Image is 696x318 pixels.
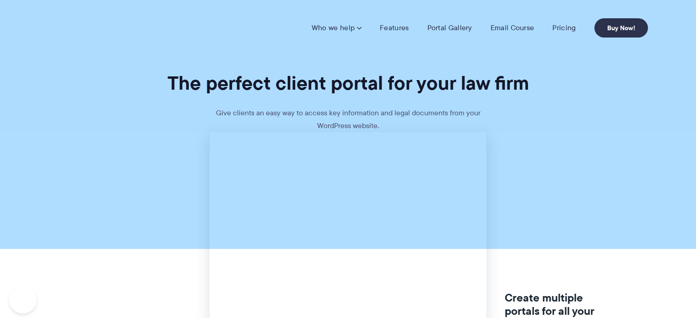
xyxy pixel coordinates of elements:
a: Email Course [491,23,534,32]
a: Pricing [552,23,576,32]
p: Give clients an easy way to access key information and legal documents from your WordPress website. [211,107,486,132]
a: Who we help [312,23,361,32]
iframe: Toggle Customer Support [9,286,37,313]
a: Buy Now! [594,18,648,38]
a: Features [380,23,409,32]
a: Portal Gallery [427,23,472,32]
